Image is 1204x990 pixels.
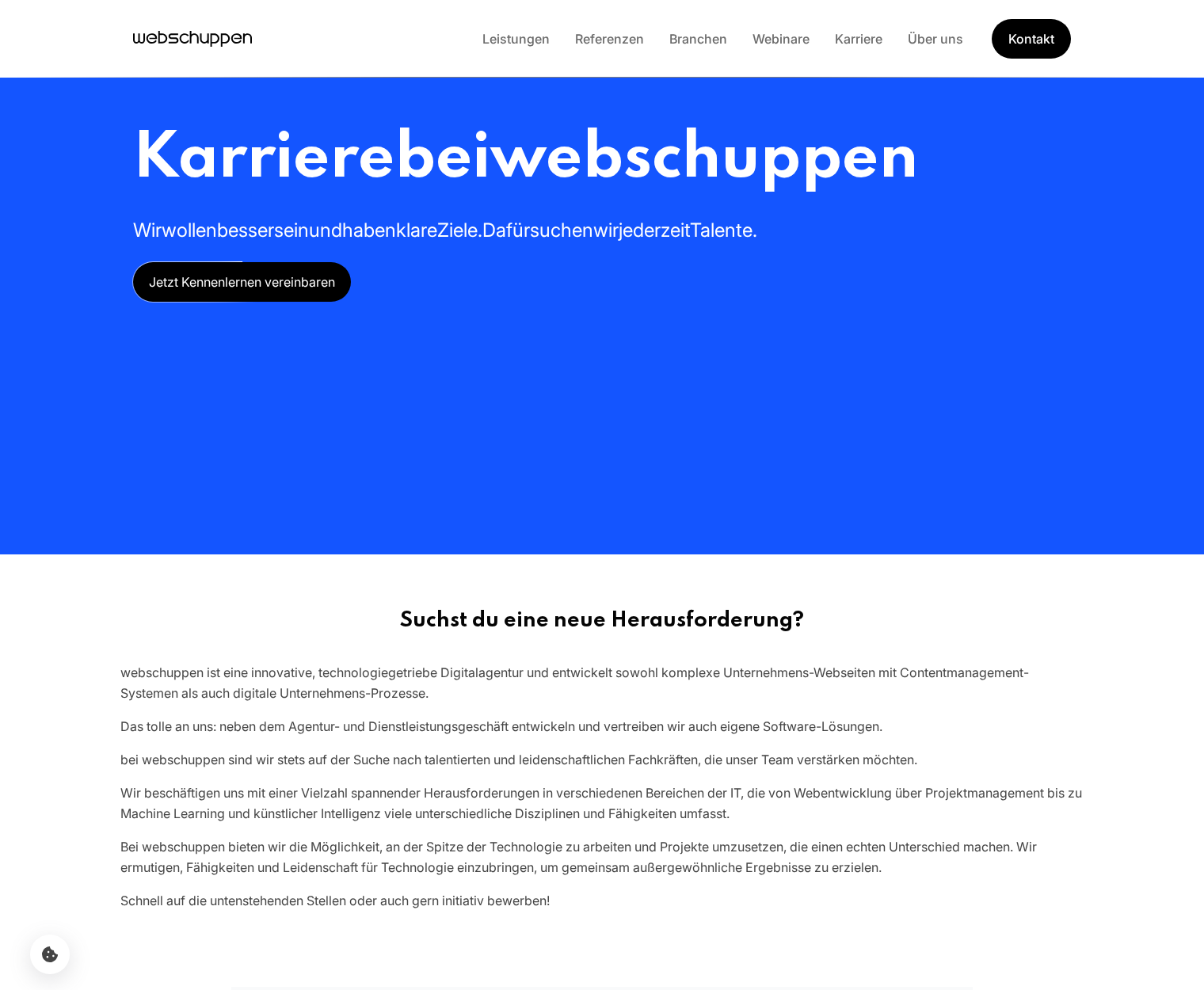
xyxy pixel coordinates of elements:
[593,219,619,242] span: wir
[992,19,1071,59] a: Get Started
[482,219,530,242] span: Dafür
[690,219,757,242] span: Talente.
[657,31,740,47] a: Branchen
[120,836,1084,878] div: Bei webschuppen bieten wir die Möglichkeit, an der Spitze der Technologie zu arbeiten und Projekt...
[342,219,396,242] span: haben
[133,262,351,302] a: Jetzt Kennenlernen vereinbaren
[619,219,690,242] span: jederzeit
[120,608,1084,634] h2: Suchst du eine neue Herausforderung?
[133,219,162,242] span: Wir
[133,27,252,51] a: Hauptseite besuchen
[740,31,822,47] a: Webinare
[530,219,593,242] span: suchen
[437,219,482,242] span: Ziele.
[274,219,309,242] span: sein
[309,219,342,242] span: und
[162,219,217,242] span: wollen
[490,128,918,192] span: webschuppen
[30,935,70,974] button: Cookie-Einstellungen öffnen
[120,716,1084,737] div: Das tolle an uns: neben dem Agentur- und Dienstleistungsgeschäft entwickeln und vertreiben wir au...
[120,890,1084,911] div: Schnell auf die untenstehenden Stellen oder auch gern initiativ bewerben!
[396,219,437,242] span: klare
[120,662,1084,703] div: webschuppen ist eine innovative, technologiegetriebe Digitalagentur und entwickelt sowohl komplex...
[562,31,657,47] a: Referenzen
[120,749,1084,770] div: bei webschuppen sind wir stets auf der Suche nach talentierten und leidenschaftlichen Fachkräften...
[822,31,895,47] a: Karriere
[394,128,490,192] span: bei
[217,219,274,242] span: besser
[470,31,562,47] a: Leistungen
[133,128,394,192] span: Karriere
[895,31,976,47] a: Über uns
[120,782,1084,824] div: Wir beschäftigen uns mit einer Vielzahl spannender Herausforderungen in verschiedenen Bereichen d...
